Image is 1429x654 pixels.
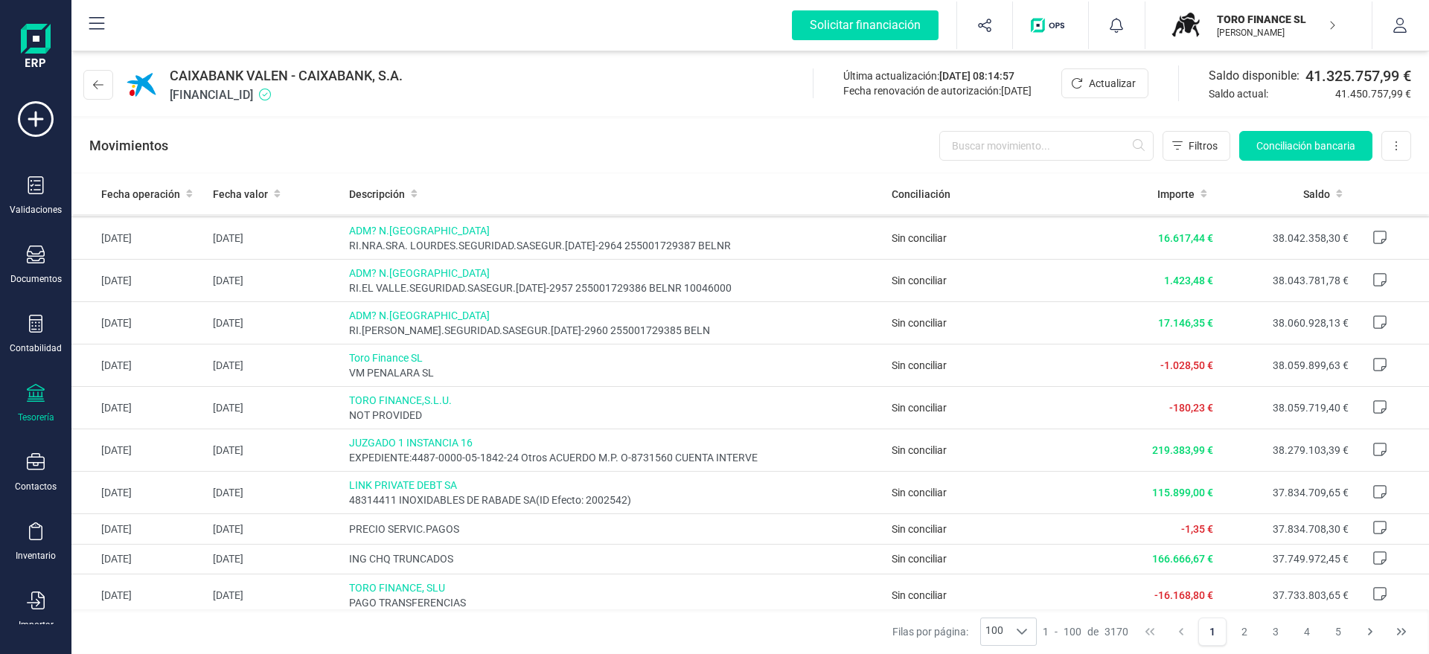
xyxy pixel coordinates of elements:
[892,444,947,456] span: Sin conciliar
[207,429,342,472] td: [DATE]
[1061,68,1148,98] button: Actualizar
[1164,275,1213,286] span: 1.423,48 €
[349,365,880,380] span: VM PENALARA SL
[71,544,207,574] td: [DATE]
[1219,514,1355,544] td: 37.834.708,30 €
[1219,429,1355,472] td: 38.279.103,39 €
[349,350,880,365] span: Toro Finance SL
[1305,65,1411,86] span: 41.325.757,99 €
[19,619,54,631] div: Importar
[89,135,168,156] p: Movimientos
[71,514,207,544] td: [DATE]
[1335,86,1411,101] span: 41.450.757,99 €
[207,260,342,302] td: [DATE]
[349,323,880,338] span: RI.[PERSON_NAME].SEGURIDAD.SASEGUR.[DATE]-2960 255001729385 BELN
[10,342,62,354] div: Contabilidad
[1136,618,1164,646] button: First Page
[1256,138,1355,153] span: Conciliación bancaria
[71,344,207,387] td: [DATE]
[1169,9,1202,42] img: TO
[349,266,880,280] span: ADM? N.[GEOGRAPHIC_DATA]
[349,308,880,323] span: ADM? N.[GEOGRAPHIC_DATA]
[71,217,207,260] td: [DATE]
[843,83,1032,98] div: Fecha renovación de autorización:
[1217,12,1336,27] p: TORO FINANCE SL
[1064,624,1081,639] span: 100
[349,223,880,238] span: ADM? N.[GEOGRAPHIC_DATA]
[1043,624,1049,639] span: 1
[1167,618,1195,646] button: Previous Page
[892,275,947,286] span: Sin conciliar
[892,618,1037,646] div: Filas por página:
[1219,544,1355,574] td: 37.749.972,45 €
[71,574,207,616] td: [DATE]
[207,514,342,544] td: [DATE]
[892,487,947,498] span: Sin conciliar
[207,387,342,429] td: [DATE]
[71,260,207,302] td: [DATE]
[18,411,54,423] div: Tesorería
[101,187,180,202] span: Fecha operación
[792,10,939,40] div: Solicitar financiación
[1189,138,1218,153] span: Filtros
[349,595,880,610] span: PAGO TRANSFERENCIAS
[21,24,51,71] img: Logo Finanedi
[981,618,1008,645] span: 100
[207,574,342,616] td: [DATE]
[1158,232,1213,244] span: 16.617,44 €
[1087,624,1099,639] span: de
[349,393,880,408] span: TORO FINANCE,S.L.U.
[1356,618,1384,646] button: Next Page
[71,429,207,472] td: [DATE]
[170,65,403,86] span: CAIXABANK VALEN - CAIXABANK, S.A.
[1169,402,1213,414] span: -180,23 €
[1219,387,1355,429] td: 38.059.719,40 €
[1181,523,1213,535] span: -1,35 €
[207,217,342,260] td: [DATE]
[349,493,880,507] span: 48314411 INOXIDABLES DE RABADE SA(ID Efecto: 2002542)
[1104,624,1128,639] span: 3170
[349,280,880,295] span: RI.EL VALLE.SEGURIDAD.SASEGUR.[DATE]-2957 255001729386 BELNR 10046000
[349,187,405,202] span: Descripción
[892,402,947,414] span: Sin conciliar
[1152,444,1213,456] span: 219.383,99 €
[1198,618,1227,646] button: Page 1
[939,70,1014,82] span: [DATE] 08:14:57
[207,302,342,344] td: [DATE]
[1230,618,1259,646] button: Page 2
[1043,624,1128,639] div: -
[1293,618,1321,646] button: Page 4
[939,131,1154,161] input: Buscar movimiento...
[1219,217,1355,260] td: 38.042.358,30 €
[1219,260,1355,302] td: 38.043.781,78 €
[1001,85,1032,97] span: [DATE]
[1031,18,1070,33] img: Logo de OPS
[1219,302,1355,344] td: 38.060.928,13 €
[10,204,62,216] div: Validaciones
[1219,344,1355,387] td: 38.059.899,63 €
[349,522,880,536] span: PRECIO SERVIC.PAGOS
[1157,187,1195,202] span: Importe
[892,232,947,244] span: Sin conciliar
[1387,618,1416,646] button: Last Page
[1154,589,1213,601] span: -16.168,80 €
[1303,187,1330,202] span: Saldo
[892,523,947,535] span: Sin conciliar
[10,273,62,285] div: Documentos
[170,86,403,104] span: [FINANCIAL_ID]
[1158,317,1213,329] span: 17.146,35 €
[213,187,268,202] span: Fecha valor
[349,238,880,253] span: RI.NRA.SRA. LOURDES.SEGURIDAD.SASEGUR.[DATE]-2964 255001729387 BELNR
[15,481,57,493] div: Contactos
[1239,131,1372,161] button: Conciliación bancaria
[1022,1,1079,49] button: Logo de OPS
[1160,359,1213,371] span: -1.028,50 €
[1209,67,1299,85] span: Saldo disponible:
[16,550,56,562] div: Inventario
[892,317,947,329] span: Sin conciliar
[1209,86,1329,101] span: Saldo actual:
[71,302,207,344] td: [DATE]
[349,551,880,566] span: ING CHQ TRUNCADOS
[207,544,342,574] td: [DATE]
[1152,553,1213,565] span: 166.666,67 €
